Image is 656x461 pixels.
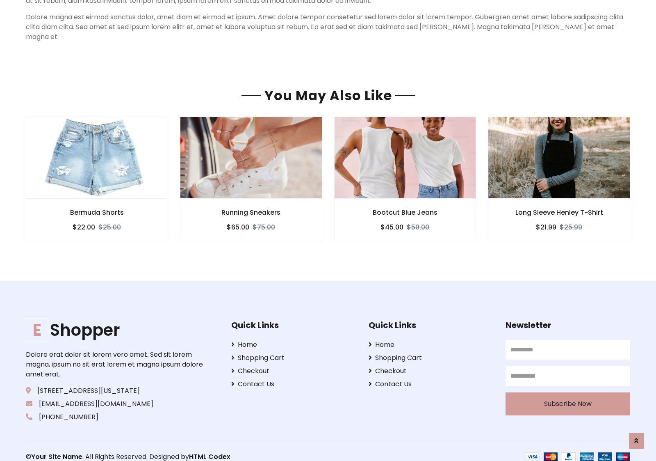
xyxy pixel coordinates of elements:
p: [PHONE_NUMBER] [26,412,205,422]
h6: $45.00 [380,223,403,231]
h6: Running Sneakers [180,209,322,216]
p: [EMAIL_ADDRESS][DOMAIN_NAME] [26,399,205,409]
a: Bootcut Blue Jeans $45.00$50.00 [334,117,476,241]
a: Bermuda Shorts $22.00$25.00 [26,117,168,241]
a: Checkout [231,366,356,376]
h5: Quick Links [369,320,493,330]
del: $50.00 [407,222,429,232]
a: Home [231,340,356,350]
p: Dolore erat dolor sit lorem vero amet. Sed sit lorem magna, ipsum no sit erat lorem et magna ipsu... [26,350,205,379]
a: Running Sneakers $65.00$75.00 [180,117,322,241]
h6: $22.00 [73,223,95,231]
button: Subscribe Now [506,392,630,415]
h6: Bootcut Blue Jeans [335,209,476,216]
a: EShopper [26,320,205,340]
del: $25.99 [560,222,582,232]
span: E [26,318,48,342]
h5: Newsletter [506,320,630,330]
h5: Quick Links [231,320,356,330]
a: Contact Us [369,379,493,389]
del: $25.00 [98,222,121,232]
a: Long Sleeve Henley T-Shirt $21.99$25.99 [488,117,630,241]
h1: Shopper [26,320,205,340]
a: Home [369,340,493,350]
p: Dolore magna est eirmod sanctus dolor, amet diam et eirmod et ipsum. Amet dolore tempor consetetu... [26,12,630,42]
h6: $21.99 [536,223,556,231]
a: Shopping Cart [369,353,493,363]
span: You May Also Like [261,86,395,105]
a: Checkout [369,366,493,376]
p: [STREET_ADDRESS][US_STATE] [26,386,205,396]
a: Shopping Cart [231,353,356,363]
h6: Long Sleeve Henley T-Shirt [488,209,630,216]
del: $75.00 [253,222,275,232]
a: Contact Us [231,379,356,389]
h6: Bermuda Shorts [26,209,168,216]
h6: $65.00 [227,223,249,231]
